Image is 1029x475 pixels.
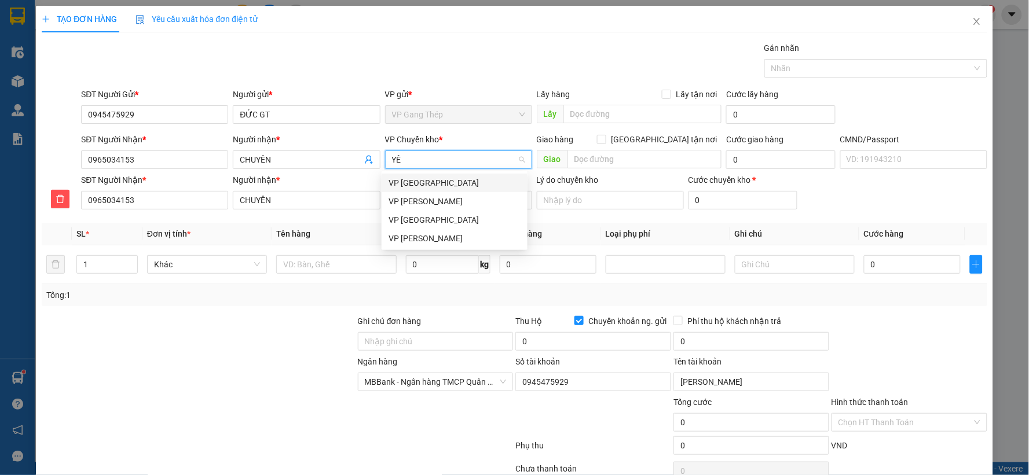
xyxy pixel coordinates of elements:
label: Lý do chuyển kho [537,175,599,185]
button: delete [51,190,69,208]
input: 0 [500,255,596,274]
span: Yêu cầu xuất hóa đơn điện tử [136,14,258,24]
div: SĐT Người Nhận [81,174,228,186]
th: Loại phụ phí [601,223,730,245]
span: TẠO ĐƠN HÀNG [42,14,117,24]
div: VP Yên Bình [382,174,528,192]
div: VP [PERSON_NAME] [389,232,521,245]
span: Lấy [537,105,563,123]
div: Cước chuyển kho [689,174,798,186]
span: Decrease Value [124,264,137,273]
span: Thu Hộ [515,316,542,326]
span: Đơn vị tính [147,229,191,238]
span: VP Gang Thép [392,106,525,123]
div: VP [GEOGRAPHIC_DATA] [389,176,521,189]
div: VP Vĩnh Yên [382,211,528,229]
div: VP [PERSON_NAME] [389,195,521,208]
span: plus [971,260,982,269]
div: VP Nguyễn Trãi [382,192,528,211]
label: Tên tài khoản [673,357,722,366]
div: VP gửi [385,88,532,101]
label: Hình thức thanh toán [832,397,909,407]
button: delete [46,255,65,274]
span: Khác [154,256,260,273]
label: Ghi chú đơn hàng [358,316,422,326]
input: Số tài khoản [515,373,671,391]
input: Cước lấy hàng [726,105,836,124]
span: MBBank - Ngân hàng TMCP Quân đội [365,373,507,391]
label: Ngân hàng [358,357,398,366]
span: close [972,17,982,26]
input: SĐT người nhận [81,191,228,209]
div: Người nhận [233,174,380,186]
span: down [128,266,135,273]
input: VD: Bàn, Ghế [276,255,396,274]
button: plus [970,255,983,274]
span: VND [832,441,848,450]
span: Lấy tận nơi [671,88,722,101]
div: Tổng: 1 [46,289,397,301]
b: GỬI : VP [PERSON_NAME] [14,79,202,98]
div: SĐT Người Gửi [81,88,228,101]
input: Tên người nhận [233,191,380,209]
span: [GEOGRAPHIC_DATA] tận nơi [606,133,722,146]
span: up [128,257,135,264]
label: Cước lấy hàng [726,90,778,99]
span: kg [479,255,490,274]
span: user-add [364,155,373,164]
div: Phụ thu [514,439,672,459]
input: Ghi chú đơn hàng [358,332,514,351]
th: Ghi chú [730,223,859,245]
span: VP Chuyển kho [385,135,440,144]
span: Tên hàng [276,229,310,238]
button: Close [961,6,993,38]
div: Người nhận [233,133,380,146]
span: Cước hàng [864,229,904,238]
img: logo.jpg [14,14,101,72]
div: Người gửi [233,88,380,101]
span: SL [76,229,86,238]
div: CMND/Passport [840,133,987,146]
input: Ghi Chú [735,255,855,274]
input: Dọc đường [563,105,722,123]
label: Số tài khoản [515,357,560,366]
div: SĐT Người Nhận [81,133,228,146]
input: Lý do chuyển kho [537,191,684,209]
label: Gán nhãn [764,43,800,53]
img: icon [136,15,145,24]
input: Cước giao hàng [726,150,836,169]
span: Giao [537,150,567,168]
span: Giao hàng [537,135,574,144]
label: Cước giao hàng [726,135,783,144]
li: 271 - [PERSON_NAME] - [GEOGRAPHIC_DATA] - [GEOGRAPHIC_DATA] [108,28,484,43]
span: Lấy hàng [537,90,570,99]
span: Chuyển khoản ng. gửi [584,315,671,327]
input: Dọc đường [567,150,722,168]
span: delete [52,194,69,204]
span: plus [42,15,50,23]
div: VP [GEOGRAPHIC_DATA] [389,213,521,226]
input: Tên tài khoản [673,373,829,391]
span: Tổng cước [673,397,712,407]
span: Increase Value [124,256,137,264]
span: Phí thu hộ khách nhận trả [683,315,786,327]
div: VP Nguyễn Văn Cừ [382,229,528,248]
